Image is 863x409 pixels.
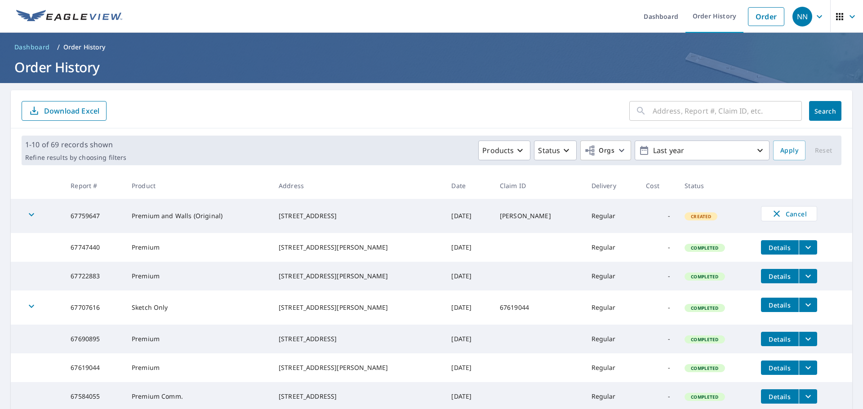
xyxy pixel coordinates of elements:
[584,233,639,262] td: Regular
[809,101,841,121] button: Search
[766,364,793,372] span: Details
[685,305,724,311] span: Completed
[766,243,793,252] span: Details
[685,365,724,371] span: Completed
[444,353,492,382] td: [DATE]
[14,43,50,52] span: Dashboard
[685,394,724,400] span: Completed
[538,145,560,156] p: Status
[799,240,817,255] button: filesDropdownBtn-67747440
[584,145,614,156] span: Orgs
[584,325,639,353] td: Regular
[125,172,271,199] th: Product
[279,392,437,401] div: [STREET_ADDRESS]
[766,301,793,309] span: Details
[639,233,677,262] td: -
[799,361,817,375] button: filesDropdownBtn-67619044
[493,290,584,325] td: 67619044
[57,42,60,53] li: /
[444,199,492,233] td: [DATE]
[11,40,53,54] a: Dashboard
[761,269,799,283] button: detailsBtn-67722883
[63,233,125,262] td: 67747440
[125,290,271,325] td: Sketch Only
[635,141,770,160] button: Last year
[271,172,444,199] th: Address
[761,298,799,312] button: detailsBtn-67707616
[653,98,802,123] input: Address, Report #, Claim ID, etc.
[685,273,724,280] span: Completed
[279,303,437,312] div: [STREET_ADDRESS][PERSON_NAME]
[16,10,122,23] img: EV Logo
[444,325,492,353] td: [DATE]
[125,199,271,233] td: Premium and Walls (Original)
[444,233,492,262] td: [DATE]
[799,269,817,283] button: filesDropdownBtn-67722883
[125,325,271,353] td: Premium
[761,206,817,221] button: Cancel
[11,58,852,76] h1: Order History
[279,363,437,372] div: [STREET_ADDRESS][PERSON_NAME]
[125,353,271,382] td: Premium
[478,141,530,160] button: Products
[11,40,852,54] nav: breadcrumb
[584,290,639,325] td: Regular
[44,106,99,116] p: Download Excel
[22,101,107,121] button: Download Excel
[761,389,799,404] button: detailsBtn-67584055
[649,143,755,158] p: Last year
[816,107,834,115] span: Search
[63,199,125,233] td: 67759647
[493,172,584,199] th: Claim ID
[482,145,514,156] p: Products
[792,7,812,26] div: NN
[63,290,125,325] td: 67707616
[766,392,793,401] span: Details
[685,336,724,343] span: Completed
[685,213,716,220] span: Created
[584,172,639,199] th: Delivery
[766,272,793,281] span: Details
[584,199,639,233] td: Regular
[580,141,631,160] button: Orgs
[639,262,677,290] td: -
[748,7,784,26] a: Order
[63,43,106,52] p: Order History
[761,240,799,255] button: detailsBtn-67747440
[584,262,639,290] td: Regular
[799,389,817,404] button: filesDropdownBtn-67584055
[444,290,492,325] td: [DATE]
[125,262,271,290] td: Premium
[444,172,492,199] th: Date
[639,172,677,199] th: Cost
[584,353,639,382] td: Regular
[63,353,125,382] td: 67619044
[534,141,577,160] button: Status
[773,141,805,160] button: Apply
[639,290,677,325] td: -
[125,233,271,262] td: Premium
[25,154,126,162] p: Refine results by choosing filters
[799,332,817,346] button: filesDropdownBtn-67690895
[63,172,125,199] th: Report #
[639,353,677,382] td: -
[761,361,799,375] button: detailsBtn-67619044
[444,262,492,290] td: [DATE]
[761,332,799,346] button: detailsBtn-67690895
[639,325,677,353] td: -
[63,262,125,290] td: 67722883
[279,272,437,281] div: [STREET_ADDRESS][PERSON_NAME]
[63,325,125,353] td: 67690895
[677,172,753,199] th: Status
[279,243,437,252] div: [STREET_ADDRESS][PERSON_NAME]
[279,211,437,220] div: [STREET_ADDRESS]
[780,145,798,156] span: Apply
[685,245,724,251] span: Completed
[493,199,584,233] td: [PERSON_NAME]
[799,298,817,312] button: filesDropdownBtn-67707616
[25,139,126,150] p: 1-10 of 69 records shown
[770,208,808,219] span: Cancel
[279,334,437,343] div: [STREET_ADDRESS]
[639,199,677,233] td: -
[766,335,793,343] span: Details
